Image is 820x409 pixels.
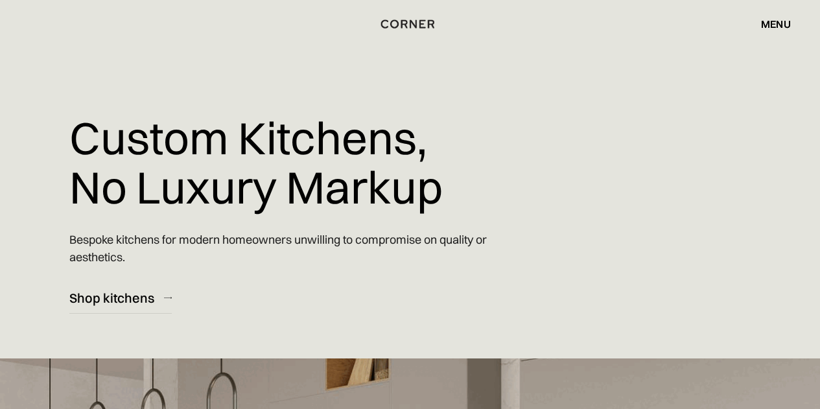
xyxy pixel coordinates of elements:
[748,13,791,35] div: menu
[69,282,172,314] a: Shop kitchens
[761,19,791,29] div: menu
[69,289,154,307] div: Shop kitchens
[69,104,443,221] h1: Custom Kitchens, No Luxury Markup
[69,221,541,275] p: Bespoke kitchens for modern homeowners unwilling to compromise on quality or aesthetics.
[379,16,441,32] a: home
